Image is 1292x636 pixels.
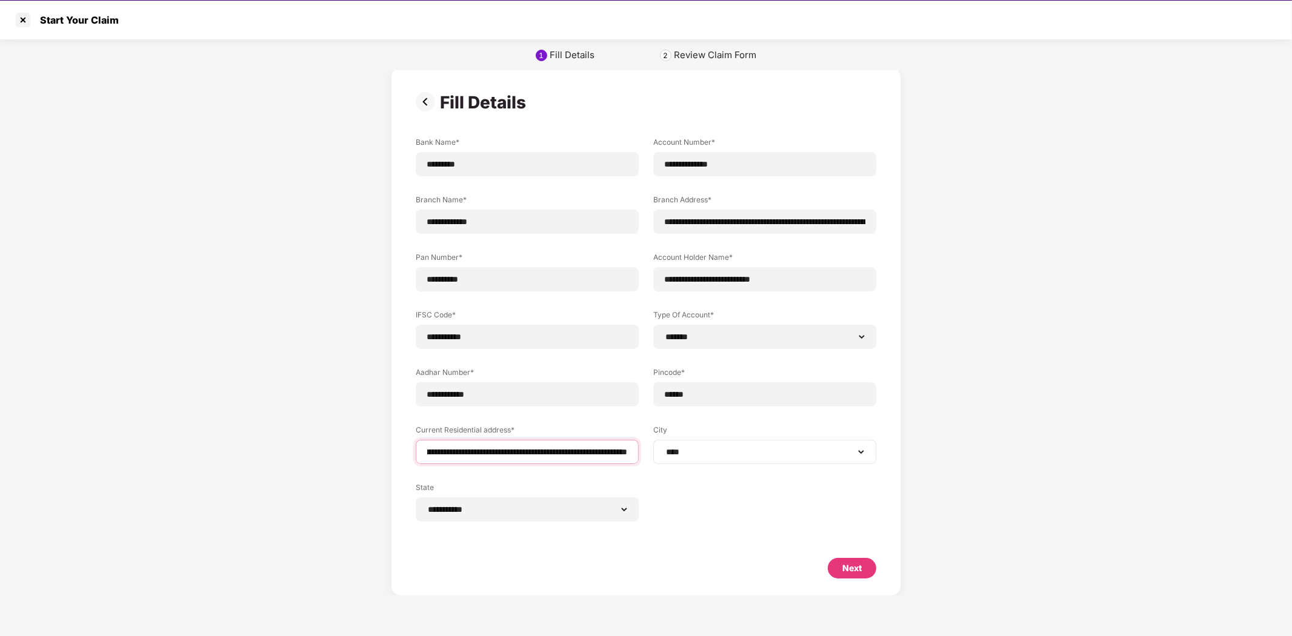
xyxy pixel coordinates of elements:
label: Bank Name* [416,137,639,152]
label: Account Holder Name* [653,252,876,267]
label: Account Number* [653,137,876,152]
div: 2 [664,51,668,60]
label: Type Of Account* [653,310,876,325]
div: Start Your Claim [33,14,119,26]
label: Pan Number* [416,252,639,267]
img: svg+xml;base64,PHN2ZyBpZD0iUHJldi0zMngzMiIgeG1sbnM9Imh0dHA6Ly93d3cudzMub3JnLzIwMDAvc3ZnIiB3aWR0aD... [416,92,440,111]
label: Pincode* [653,367,876,382]
div: Next [842,561,862,575]
label: Branch Address* [653,194,876,210]
label: IFSC Code* [416,310,639,325]
label: Aadhar Number* [416,367,639,382]
div: Review Claim Form [674,49,756,61]
div: Fill Details [440,92,531,113]
div: Fill Details [550,49,594,61]
div: 1 [539,51,544,60]
label: City [653,425,876,440]
label: State [416,482,639,497]
label: Current Residential address* [416,425,639,440]
label: Branch Name* [416,194,639,210]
